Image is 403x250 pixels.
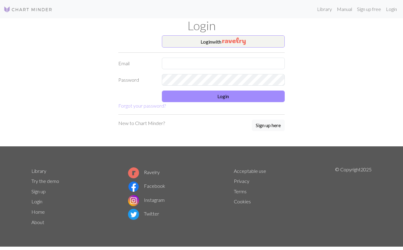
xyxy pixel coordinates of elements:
[31,178,59,184] a: Try the demo
[4,6,52,13] img: Logo
[115,58,158,69] label: Email
[355,3,383,15] a: Sign up free
[162,35,285,48] button: Loginwith
[28,18,375,33] h1: Login
[162,91,285,102] button: Login
[31,219,44,225] a: About
[118,120,165,127] p: New to Chart Minder?
[128,181,139,192] img: Facebook logo
[128,195,139,206] img: Instagram logo
[383,3,399,15] a: Login
[128,169,160,175] a: Ravelry
[31,209,45,215] a: Home
[31,168,46,174] a: Library
[252,120,285,132] a: Sign up here
[128,167,139,178] img: Ravelry logo
[222,37,246,45] img: Ravelry
[115,74,158,86] label: Password
[31,188,46,194] a: Sign up
[335,166,372,227] p: © Copyright 2025
[234,198,251,204] a: Cookies
[234,178,249,184] a: Privacy
[118,103,166,109] a: Forgot your password?
[128,183,165,189] a: Facebook
[128,209,139,220] img: Twitter logo
[315,3,334,15] a: Library
[128,197,165,203] a: Instagram
[334,3,355,15] a: Manual
[234,168,266,174] a: Acceptable use
[234,188,247,194] a: Terms
[31,198,42,204] a: Login
[128,211,159,216] a: Twitter
[252,120,285,131] button: Sign up here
